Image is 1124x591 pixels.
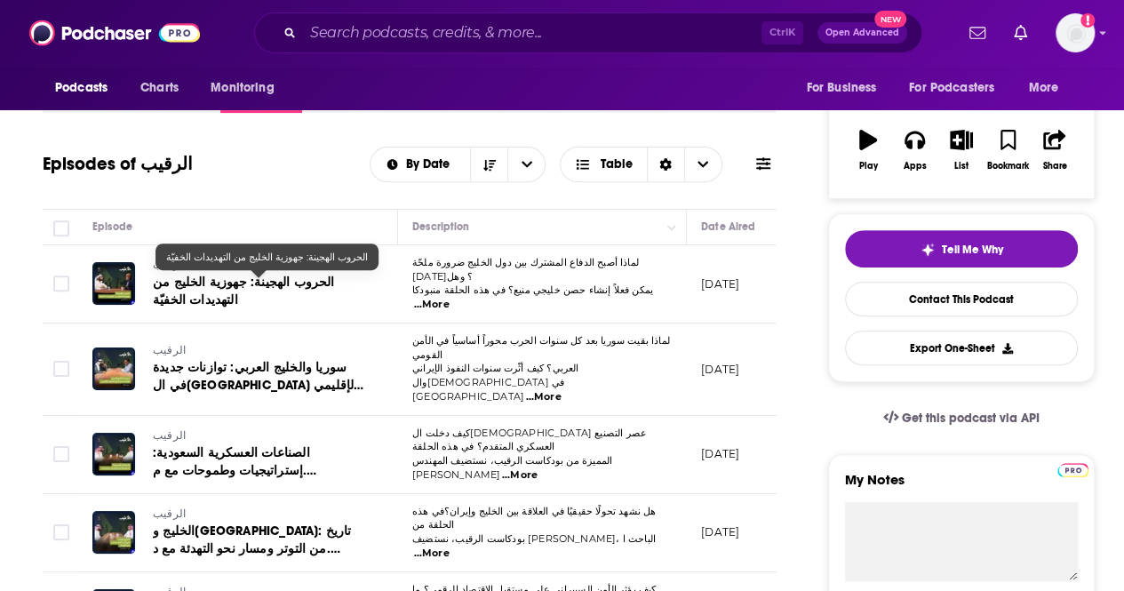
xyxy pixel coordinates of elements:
[414,298,450,312] span: ...More
[1029,76,1059,100] span: More
[53,446,69,462] span: Toggle select row
[525,390,561,404] span: ...More
[153,507,366,523] a: الرقيب
[938,118,984,182] button: List
[53,524,69,540] span: Toggle select row
[1032,118,1078,182] button: Share
[897,71,1020,105] button: open menu
[701,362,739,377] p: [DATE]
[1042,161,1066,172] div: Share
[845,282,1078,316] a: Contact This Podcast
[412,216,469,237] div: Description
[153,274,366,309] a: الحروب الهجينة: جهوزية الخليج من التهديدات الخفيّة
[153,507,186,520] span: الرقيب
[701,276,739,292] p: [DATE]
[198,71,297,105] button: open menu
[153,343,366,359] a: الرقيب
[1007,18,1034,48] a: Show notifications dropdown
[412,334,670,361] span: لماذا بقيت سوريا بعد كل سنوات الحرب محوراً أساسياً في الأمن القومي
[29,16,200,50] img: Podchaser - Follow, Share and Rate Podcasts
[1056,13,1095,52] span: Logged in as GrantleyWhite
[153,523,366,558] a: الخليج و[GEOGRAPHIC_DATA]: تاريخ من التوتر ومسار نحو التهدئة مع د. [PERSON_NAME]
[153,360,363,411] span: سوريا والخليج العربي: توازنات جديدة في ال[GEOGRAPHIC_DATA] الإقليمي مع د. [PERSON_NAME]
[560,147,722,182] button: Choose View
[859,161,878,172] div: Play
[153,429,186,442] span: الرقيب
[942,243,1003,257] span: Tell Me Why
[166,251,368,263] span: الحروب الهجينة: جهوزية الخليج من التهديدات الخفيّة
[962,18,992,48] a: Show notifications dropdown
[909,76,994,100] span: For Podcasters
[406,158,456,171] span: By Date
[412,362,579,403] span: العربي؟ كيف أثّرت سنوات النفوذ الإيراني وال[DEMOGRAPHIC_DATA] في [GEOGRAPHIC_DATA]
[211,76,274,100] span: Monitoring
[370,147,546,182] h2: Choose List sort
[1057,463,1088,477] img: Podchaser Pro
[92,216,132,237] div: Episode
[129,71,189,105] a: Charts
[806,76,876,100] span: For Business
[55,76,108,100] span: Podcasts
[1057,460,1088,477] a: Pro website
[902,411,1040,426] span: Get this podcast via API
[825,28,899,37] span: Open Advanced
[153,259,186,271] span: الرقيب
[845,331,1078,365] button: Export One-Sheet
[954,161,969,172] div: List
[793,71,898,105] button: open menu
[904,161,927,172] div: Apps
[371,158,471,171] button: open menu
[817,22,907,44] button: Open AdvancedNew
[1056,13,1095,52] button: Show profile menu
[701,524,739,539] p: [DATE]
[1080,13,1095,28] svg: Add a profile image
[701,446,739,461] p: [DATE]
[601,158,633,171] span: Table
[1016,71,1081,105] button: open menu
[43,153,193,175] h1: Episodes of الرقيب
[921,243,935,257] img: tell me why sparkle
[502,468,538,483] span: ...More
[414,547,450,561] span: ...More
[153,445,316,496] span: الصناعات العسكرية السعودية: إستراتيجيات وطموحات مع م. [PERSON_NAME]
[153,444,366,480] a: الصناعات العسكرية السعودية: إستراتيجيات وطموحات مع م. [PERSON_NAME]
[412,284,653,296] span: يمكن فعلاً إنشاء حصن خليجي منيع؟ في هذه الحلقة منبودكا
[153,344,186,356] span: الرقيب
[647,148,684,181] div: Sort Direction
[412,256,639,283] span: لماذا أصبح الدفاع المشترك بين دول الخليج ضرورة ملحّة [DATE]؟ وهل
[874,11,906,28] span: New
[869,396,1054,440] a: Get this podcast via API
[153,258,366,274] a: الرقيب
[53,276,69,292] span: Toggle select row
[153,359,366,395] a: سوريا والخليج العربي: توازنات جديدة في ال[GEOGRAPHIC_DATA] الإقليمي مع د. [PERSON_NAME]
[1056,13,1095,52] img: User Profile
[43,71,131,105] button: open menu
[153,523,352,574] span: الخليج و[GEOGRAPHIC_DATA]: تاريخ من التوتر ومسار نحو التهدئة مع د. [PERSON_NAME]
[303,19,761,47] input: Search podcasts, credits, & more...
[761,21,803,44] span: Ctrl K
[507,148,545,181] button: open menu
[987,161,1029,172] div: Bookmark
[661,217,682,238] button: Column Actions
[53,361,69,377] span: Toggle select row
[140,76,179,100] span: Charts
[845,118,891,182] button: Play
[412,505,656,531] span: هل نشهد تحولًا حقيقيًا في العلاقة بين الخليج وإيران؟في هذه الحلقة من
[412,454,612,481] span: المميزة من بودكاست الرقيب، نستضيف المهندس [PERSON_NAME]
[470,148,507,181] button: Sort Direction
[845,471,1078,502] label: My Notes
[845,230,1078,268] button: tell me why sparkleTell Me Why
[254,12,922,53] div: Search podcasts, credits, & more...
[153,275,334,307] span: الحروب الهجينة: جهوزية الخليج من التهديدات الخفيّة
[984,118,1031,182] button: Bookmark
[891,118,937,182] button: Apps
[701,216,755,237] div: Date Aired
[412,427,647,453] span: كيف دخلت ال[DEMOGRAPHIC_DATA] عصر التصنيع العسكري المتقدم؟ في هذه الحلقة
[412,532,656,545] span: بودكاست الرقيب، نستضيف [PERSON_NAME]، الباحث ا
[153,428,366,444] a: الرقيب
